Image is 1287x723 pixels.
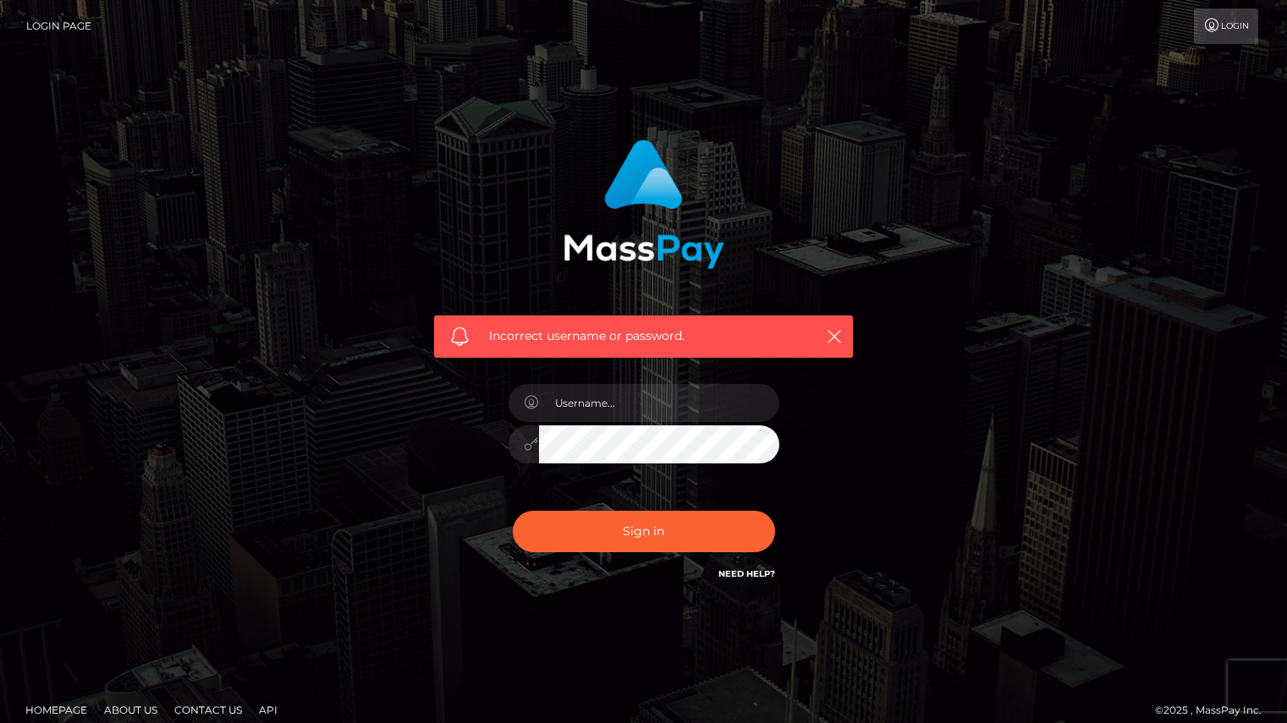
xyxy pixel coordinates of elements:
span: Incorrect username or password. [489,327,798,345]
a: Need Help? [718,568,775,579]
div: © 2025 , MassPay Inc. [1155,701,1274,720]
img: MassPay Login [564,140,724,269]
input: Username... [539,384,779,422]
a: Contact Us [168,697,249,723]
button: Sign in [513,511,775,552]
a: Login Page [26,8,91,44]
a: API [252,697,284,723]
a: Homepage [19,697,94,723]
a: About Us [97,697,164,723]
a: Login [1194,8,1258,44]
